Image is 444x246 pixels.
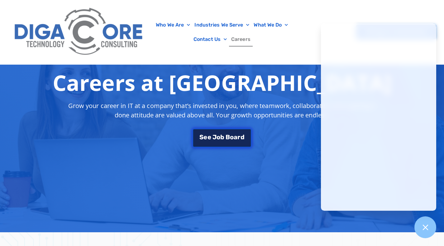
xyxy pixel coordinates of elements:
span: e [208,134,211,140]
a: Industries We Serve [192,18,251,32]
span: e [203,134,207,140]
span: a [234,134,237,140]
span: r [237,134,240,140]
span: o [230,134,234,140]
span: B [226,134,230,140]
span: b [220,134,224,140]
p: Grow your career in IT at a company that’s invested in you, where teamwork, collaboration and a g... [63,101,382,120]
span: S [199,134,203,140]
nav: Menu [150,18,293,47]
iframe: Chatgenie Messenger [321,23,436,211]
a: Who We Are [154,18,192,32]
a: Careers [229,32,253,47]
span: d [241,134,245,140]
h1: Careers at [GEOGRAPHIC_DATA] [53,70,391,95]
a: See Job Board [193,129,251,147]
img: Digacore Logo [11,3,147,61]
span: o [217,134,220,140]
a: What We Do [251,18,290,32]
span: J [212,134,217,140]
a: Contact Us [191,32,229,47]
